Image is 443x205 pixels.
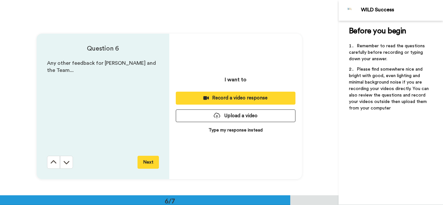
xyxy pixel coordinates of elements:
span: Remember to read the questions carefully before recording or typing down your answer. [349,44,426,61]
h4: Question 6 [47,44,159,53]
p: Type my response instead [209,127,263,133]
span: Any other feedback for [PERSON_NAME] and the Team... [47,61,157,73]
div: WILD Success [361,7,443,13]
button: Record a video response [176,92,295,104]
span: Please find somewhere nice and bright with good, even lighting and minimal background noise if yo... [349,67,430,110]
button: Upload a video [176,109,295,122]
p: I want to [225,76,246,84]
img: Profile Image [342,3,358,18]
button: Next [138,156,159,169]
span: Before you begin [349,27,406,35]
div: Record a video response [181,95,290,101]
